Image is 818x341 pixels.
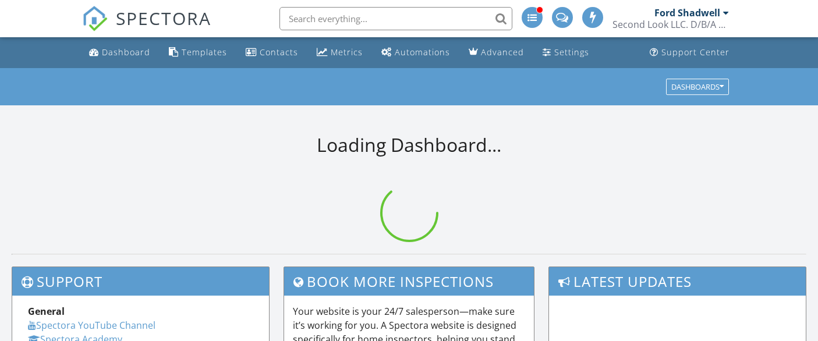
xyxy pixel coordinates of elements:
a: Contacts [241,42,303,63]
div: Advanced [481,47,524,58]
div: Dashboards [671,83,724,91]
div: Settings [554,47,589,58]
div: Ford Shadwell [654,7,720,19]
span: SPECTORA [116,6,211,30]
div: Support Center [661,47,730,58]
div: Templates [182,47,227,58]
a: Support Center [645,42,734,63]
button: Dashboards [666,79,729,95]
img: The Best Home Inspection Software - Spectora [82,6,108,31]
div: Automations [395,47,450,58]
strong: General [28,305,65,318]
a: Settings [538,42,594,63]
a: SPECTORA [82,16,211,40]
h3: Book More Inspections [284,267,534,296]
div: Second Look LLC. D/B/A National Property Inspections [612,19,729,30]
a: Dashboard [84,42,155,63]
div: Dashboard [102,47,150,58]
a: Templates [164,42,232,63]
h3: Latest Updates [549,267,806,296]
h3: Support [12,267,269,296]
input: Search everything... [279,7,512,30]
div: Metrics [331,47,363,58]
a: Automations (Advanced) [377,42,455,63]
a: Spectora YouTube Channel [28,319,155,332]
a: Metrics [312,42,367,63]
a: Advanced [464,42,529,63]
div: Contacts [260,47,298,58]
